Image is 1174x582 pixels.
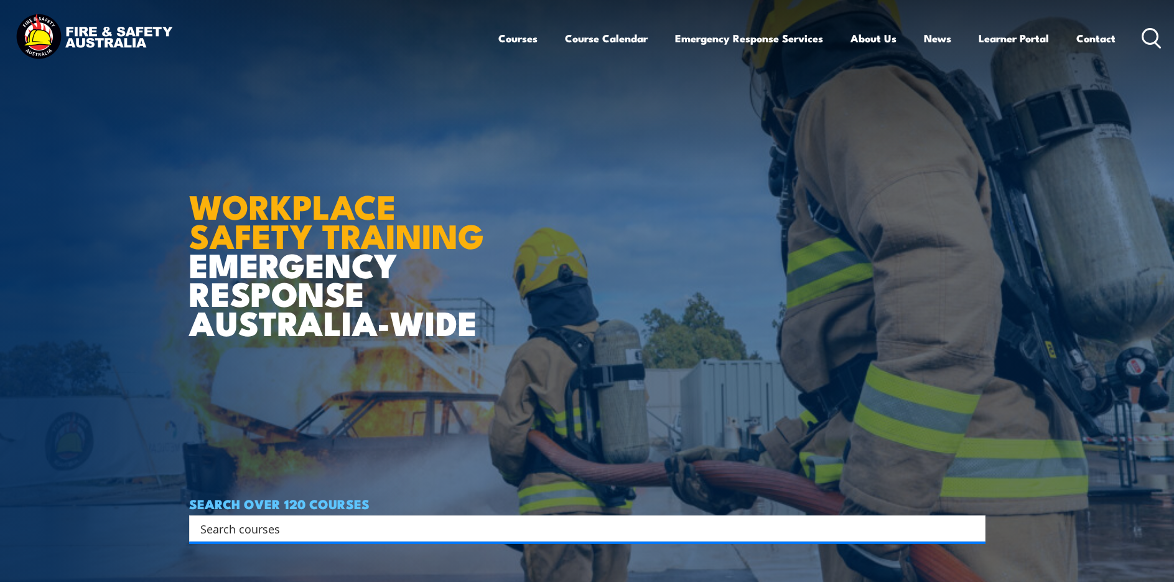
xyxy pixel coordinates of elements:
[189,497,985,510] h4: SEARCH OVER 120 COURSES
[964,520,981,537] button: Search magnifier button
[203,520,961,537] form: Search form
[850,22,897,55] a: About Us
[189,160,493,337] h1: EMERGENCY RESPONSE AUSTRALIA-WIDE
[675,22,823,55] a: Emergency Response Services
[565,22,648,55] a: Course Calendar
[498,22,538,55] a: Courses
[924,22,951,55] a: News
[200,519,958,538] input: Search input
[979,22,1049,55] a: Learner Portal
[1076,22,1116,55] a: Contact
[189,179,484,260] strong: WORKPLACE SAFETY TRAINING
